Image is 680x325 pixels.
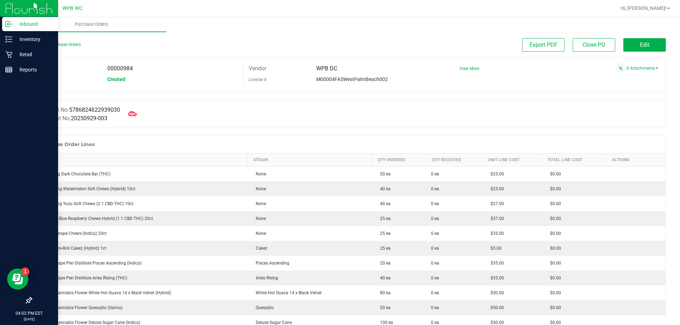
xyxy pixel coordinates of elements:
[21,267,29,276] iframe: Resource center unread badge
[37,114,107,123] label: Shipment No:
[249,63,266,74] label: Vendor
[431,290,439,296] span: 0 ea
[107,76,125,82] span: Created
[546,201,561,206] span: $0.00
[546,305,561,310] span: $0.00
[36,201,244,207] div: WNA 30mg Yuzu Soft Chews (2:1 CBD:THC) 10ct
[487,305,504,310] span: $50.00
[546,261,561,266] span: $0.00
[431,201,439,207] span: 0 ea
[12,20,55,28] p: Inbound
[487,275,504,280] span: $35.00
[529,41,557,48] span: Export PDF
[376,216,391,221] span: 25 ea
[376,231,391,236] span: 25 ea
[640,41,650,48] span: Edit
[487,201,504,206] span: $27.00
[125,107,140,121] span: Mark as Arrived
[546,216,561,221] span: $0.00
[546,186,561,191] span: $0.00
[459,66,479,71] a: View More
[37,106,120,114] label: Manifest No:
[542,153,606,167] th: Total Line Cost
[36,290,244,296] div: FT 3.5g Cannabis Flower White Hot Guava 14 x Black Velvet (Hybrid)
[252,201,266,206] span: None
[431,275,439,281] span: 0 ea
[62,5,83,11] span: WPB WC
[12,50,55,59] p: Retail
[573,38,615,52] button: Close PO
[483,153,542,167] th: Unit Line Cost
[620,5,667,11] span: Hi, [PERSON_NAME]!
[5,51,12,58] inline-svg: Retail
[376,246,391,251] span: 25 ea
[487,186,504,191] span: $25.00
[252,290,322,295] span: White Hot Guava 14 x Black Velvet
[431,230,439,237] span: 0 ea
[376,186,391,191] span: 40 ea
[36,186,244,192] div: WNA 10mg Watermelon Soft Chews (Hybrid) 10ct
[36,260,244,266] div: FT 0.3g Vape Pen Distillate Pisces Ascending (Indica)
[252,261,289,266] span: Pisces Ascending
[36,275,244,281] div: FT 0.3g Vape Pen Distillate Aries Rising (THC)
[252,186,266,191] span: None
[5,36,12,43] inline-svg: Inventory
[487,172,504,176] span: $25.00
[252,216,266,221] span: None
[487,246,501,251] span: $5.00
[5,21,12,28] inline-svg: Inbound
[431,245,439,251] span: 0 ea
[36,230,244,237] div: HT 5mg Grape Chews (Indica) 20ct
[248,153,372,167] th: Strain
[431,171,439,177] span: 0 ea
[36,304,244,311] div: FT 3.5g Cannabis Flower Quesojito (Sativa)
[487,216,504,221] span: $37.00
[249,74,266,85] label: License #
[69,106,120,113] span: 5786824622939030
[32,153,248,167] th: Item
[623,38,666,52] button: Edit
[431,186,439,192] span: 0 ea
[252,246,267,251] span: Cakez
[5,66,12,73] inline-svg: Reports
[546,320,561,325] span: $0.00
[427,153,483,167] th: Qty Received
[252,231,266,236] span: None
[7,268,28,290] iframe: Resource center
[583,41,605,48] span: Close PO
[3,317,55,322] p: [DATE]
[252,305,274,310] span: Quesojito
[522,38,565,52] button: Export PDF
[487,261,504,266] span: $35.00
[36,215,244,222] div: HT 10mg Blue Raspberry Chews Hybrid (1:1 CBD:THC) 20ct
[487,320,504,325] span: $50.00
[65,21,118,28] span: Purchase Orders
[376,275,391,280] span: 40 ea
[36,245,244,251] div: FT 0.5g Pre-Roll Cakez (Hybrid) 1ct
[431,260,439,266] span: 0 ea
[546,275,561,280] span: $0.00
[606,153,665,167] th: Actions
[431,304,439,311] span: 0 ea
[12,65,55,74] p: Reports
[376,172,391,176] span: 50 ea
[487,231,504,236] span: $35.00
[316,65,337,72] span: WPB DC
[3,310,55,317] p: 04:02 PM EDT
[431,215,439,222] span: 0 ea
[17,17,166,32] a: Purchase Orders
[546,290,561,295] span: $0.00
[546,246,561,251] span: $0.00
[12,35,55,43] p: Inventory
[36,171,244,177] div: HT 100mg Dark Chocolate Bar (THC)
[316,76,388,82] span: M00004FASWestPalmBeach002
[39,141,95,147] h1: Purchase Order Lines
[376,201,391,206] span: 40 ea
[252,320,292,325] span: Deluxe Sugar Cane
[616,63,625,73] span: Attach a document
[372,153,427,167] th: Qty Ordered
[71,115,107,122] span: 20250929-003
[376,290,391,295] span: 80 ea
